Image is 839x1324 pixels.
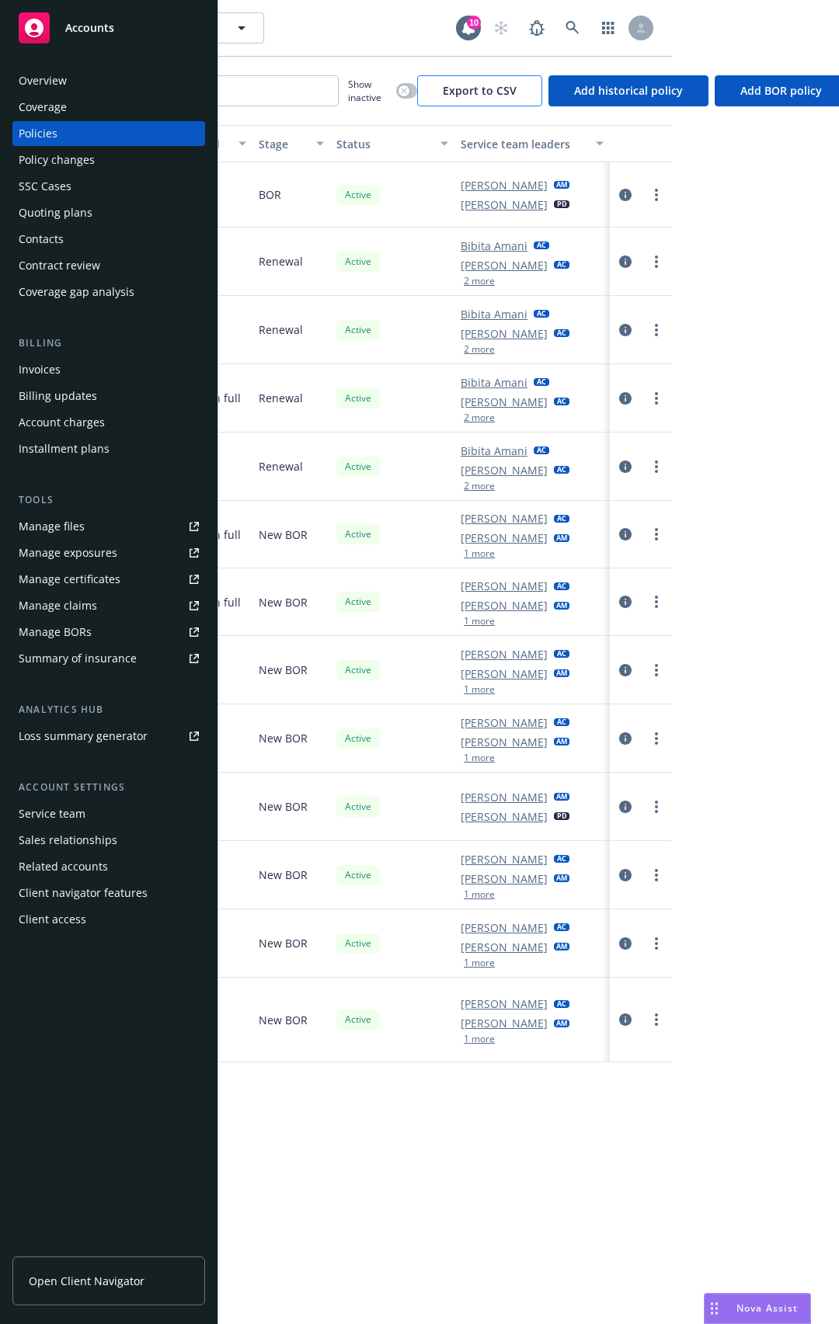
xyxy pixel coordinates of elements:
[336,136,431,152] div: Status
[12,121,205,146] a: Policies
[647,661,666,679] a: more
[259,526,308,543] span: New BOR
[647,1010,666,1029] a: more
[259,253,303,269] span: Renewal
[12,828,205,853] a: Sales relationships
[647,866,666,884] a: more
[259,321,303,338] span: Renewal
[19,410,105,435] div: Account charges
[19,121,57,146] div: Policies
[343,595,374,609] span: Active
[461,1015,548,1031] a: [PERSON_NAME]
[259,136,307,152] div: Stage
[19,200,92,225] div: Quoting plans
[736,1301,798,1315] span: Nova Assist
[343,800,374,814] span: Active
[330,125,454,162] button: Status
[12,514,205,539] a: Manage files
[616,592,635,611] a: circleInformation
[343,868,374,882] span: Active
[486,12,517,43] a: Start snowing
[19,514,85,539] div: Manage files
[461,257,548,273] a: [PERSON_NAME]
[12,593,205,618] a: Manage claims
[464,549,495,558] button: 1 more
[616,389,635,408] a: circleInformation
[12,492,205,508] div: Tools
[461,714,548,731] a: [PERSON_NAME]
[12,567,205,592] a: Manage certificates
[12,384,205,408] a: Billing updates
[19,253,100,278] div: Contract review
[464,753,495,763] button: 1 more
[443,83,517,98] span: Export to CSV
[740,83,822,98] span: Add BOR policy
[461,443,527,459] a: Bibita Amani
[343,732,374,745] span: Active
[19,436,110,461] div: Installment plans
[343,1013,374,1027] span: Active
[12,227,205,252] a: Contacts
[259,458,303,474] span: Renewal
[343,188,374,202] span: Active
[464,413,495,422] button: 2 more
[461,238,527,254] a: Bibita Amani
[464,958,495,968] button: 1 more
[417,75,542,106] button: Export to CSV
[259,798,308,815] span: New BOR
[348,78,390,104] span: Show inactive
[12,280,205,304] a: Coverage gap analysis
[343,255,374,269] span: Active
[647,798,666,816] a: more
[461,789,548,805] a: [PERSON_NAME]
[461,734,548,750] a: [PERSON_NAME]
[647,592,666,611] a: more
[12,95,205,120] a: Coverage
[461,306,527,322] a: Bibita Amani
[461,510,548,526] a: [PERSON_NAME]
[19,280,134,304] div: Coverage gap analysis
[19,95,67,120] div: Coverage
[616,457,635,476] a: circleInformation
[616,186,635,204] a: circleInformation
[29,1273,144,1289] span: Open Client Navigator
[557,12,588,43] a: Search
[12,335,205,351] div: Billing
[259,730,308,746] span: New BOR
[647,186,666,204] a: more
[12,854,205,879] a: Related accounts
[647,252,666,271] a: more
[19,384,97,408] div: Billing updates
[19,174,71,199] div: SSC Cases
[616,321,635,339] a: circleInformation
[343,527,374,541] span: Active
[19,68,67,93] div: Overview
[12,881,205,905] a: Client navigator features
[19,646,137,671] div: Summary of insurance
[647,729,666,748] a: more
[259,867,308,883] span: New BOR
[461,578,548,594] a: [PERSON_NAME]
[647,389,666,408] a: more
[454,125,610,162] button: Service team leaders
[19,593,97,618] div: Manage claims
[461,939,548,955] a: [PERSON_NAME]
[616,525,635,544] a: circleInformation
[467,14,481,28] div: 10
[461,919,548,936] a: [PERSON_NAME]
[343,937,374,950] span: Active
[12,357,205,382] a: Invoices
[252,125,330,162] button: Stage
[343,323,374,337] span: Active
[464,617,495,626] button: 1 more
[12,68,205,93] a: Overview
[461,196,548,213] a: [PERSON_NAME]
[19,148,95,172] div: Policy changes
[259,662,308,678] span: New BOR
[464,276,495,286] button: 2 more
[461,394,548,410] a: [PERSON_NAME]
[12,148,205,172] a: Policy changes
[12,540,205,565] a: Manage exposures
[19,907,86,932] div: Client access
